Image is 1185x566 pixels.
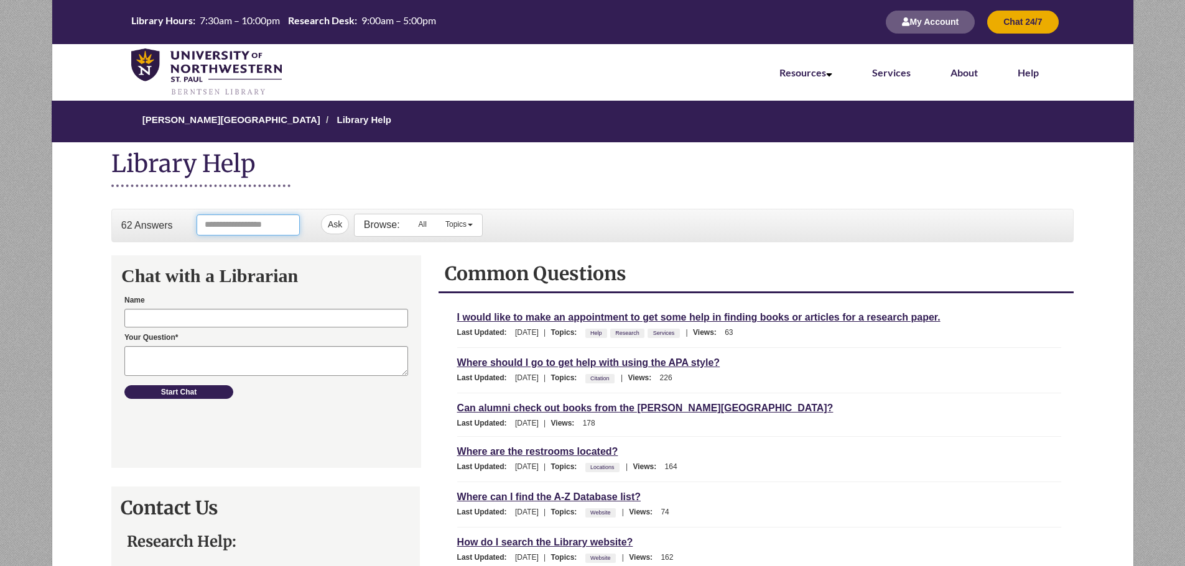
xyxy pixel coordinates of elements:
[457,490,641,504] a: Where can I find the A-Z Database list?
[457,444,618,459] a: Where are the restrooms located?
[629,553,659,562] span: Views:
[457,419,513,427] span: Last Updated:
[541,328,549,337] span: |
[633,462,662,471] span: Views:
[950,66,978,78] a: About
[515,553,539,562] span: [DATE]
[618,373,626,382] span: |
[987,11,1058,34] button: Chat 24/7
[445,262,1068,285] h2: Common Questions
[651,326,677,340] a: Services
[111,255,420,468] div: Chat Widget
[515,419,539,427] span: [DATE]
[457,328,513,337] span: Last Updated:
[551,373,583,382] span: Topics:
[457,310,941,324] a: I would like to make an appointment to get some help in finding books or articles for a research ...
[661,508,669,516] span: 74
[1018,66,1039,78] a: Help
[515,508,539,516] span: [DATE]
[515,462,539,471] span: [DATE]
[541,508,549,516] span: |
[585,508,619,516] ul: Topics:
[872,66,911,78] a: Services
[551,508,583,516] span: Topics:
[613,326,641,340] a: Research
[585,328,683,337] ul: Topics:
[457,373,513,382] span: Last Updated:
[457,508,513,516] span: Last Updated:
[200,14,280,26] span: 7:30am – 10:00pm
[886,11,975,34] button: My Account
[457,462,513,471] span: Last Updated:
[337,114,391,125] a: Library Help
[629,508,659,516] span: Views:
[588,372,611,385] a: Citation
[683,328,691,337] span: |
[112,256,421,467] iframe: Chat Widget
[436,214,482,234] a: Topics
[585,373,618,382] ul: Topics:
[361,14,436,26] span: 9:00am – 5:00pm
[127,532,236,551] strong: Research Help:
[409,214,436,234] a: All
[693,328,723,337] span: Views:
[121,496,411,519] h2: Contact Us
[628,373,658,382] span: Views:
[623,462,631,471] span: |
[665,462,677,471] span: 164
[585,553,619,562] ul: Topics:
[725,328,733,337] span: 63
[457,401,834,415] a: Can alumni check out books from the [PERSON_NAME][GEOGRAPHIC_DATA]?
[321,214,349,234] button: Ask
[661,553,673,562] span: 162
[588,460,616,474] a: Locations
[515,373,539,382] span: [DATE]
[457,553,513,562] span: Last Updated:
[121,219,173,232] p: 62 Answers
[128,14,439,29] a: Hours Today
[588,506,612,519] a: Website
[111,148,290,187] h1: Library Help
[551,419,581,427] span: Views:
[142,114,320,125] a: [PERSON_NAME][GEOGRAPHIC_DATA]
[541,462,549,471] span: |
[987,18,1058,27] a: Chat 24/7
[551,328,583,337] span: Topics:
[128,14,197,27] th: Library Hours:
[457,355,720,370] a: Where should I go to get help with using the APA style?
[583,419,595,427] span: 178
[886,18,975,27] a: My Account
[128,14,439,28] table: Hours Today
[515,328,539,337] span: [DATE]
[619,553,627,562] span: |
[588,551,612,565] a: Website
[457,535,633,549] a: How do I search the Library website?
[541,553,549,562] span: |
[779,66,832,78] a: Resources
[619,508,627,516] span: |
[364,218,400,232] p: Browse:
[660,373,672,382] span: 226
[541,373,549,382] span: |
[551,553,583,562] span: Topics:
[585,462,623,471] ul: Topics:
[285,14,358,27] th: Research Desk:
[541,419,549,427] span: |
[551,462,583,471] span: Topics:
[131,48,282,96] img: UNWSP Library Logo
[588,326,604,340] a: Help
